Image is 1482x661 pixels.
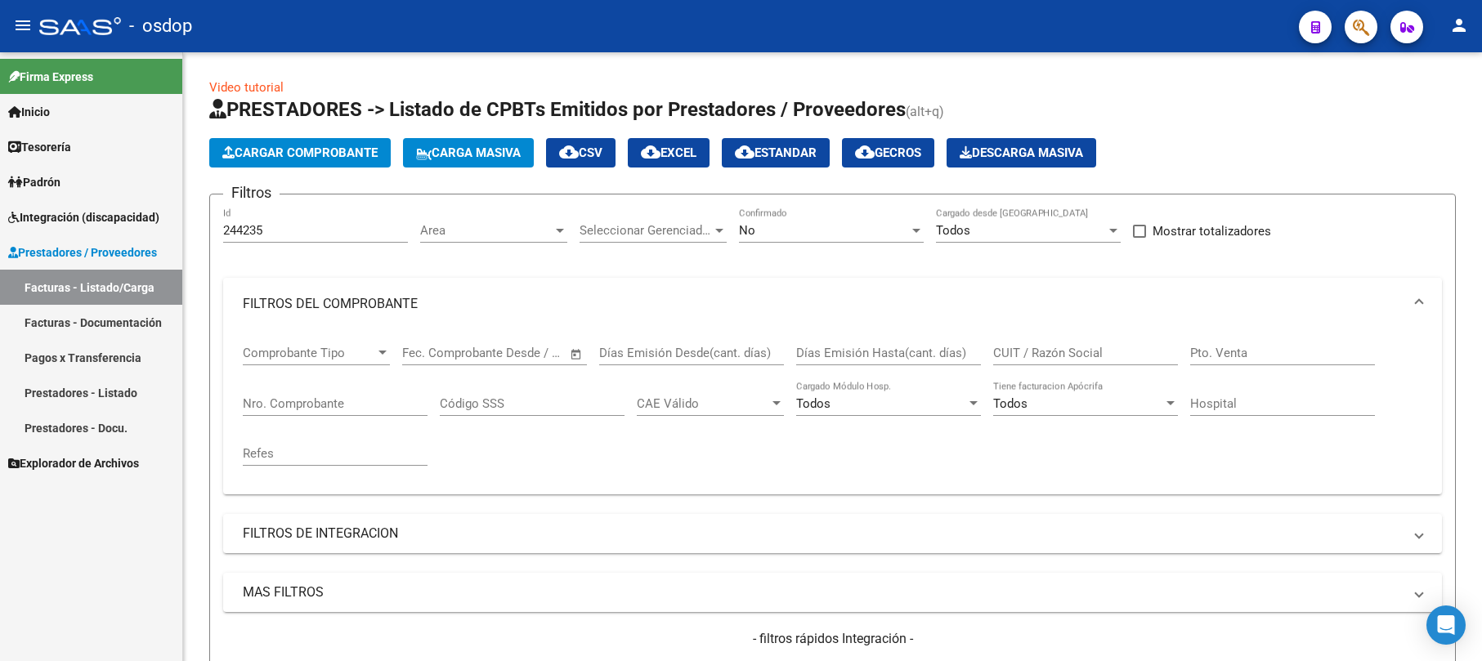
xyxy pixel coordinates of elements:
span: Tesorería [8,138,71,156]
app-download-masive: Descarga masiva de comprobantes (adjuntos) [947,138,1096,167]
span: Estandar [735,145,817,160]
button: Open calendar [567,345,586,364]
div: FILTROS DEL COMPROBANTE [223,330,1442,494]
button: Carga Masiva [403,138,534,167]
h3: Filtros [223,181,280,204]
span: CSV [559,145,602,160]
span: Comprobante Tipo [243,346,375,360]
span: CAE Válido [637,396,769,411]
span: Inicio [8,103,50,121]
mat-panel-title: MAS FILTROS [243,583,1403,601]
mat-panel-title: FILTROS DEL COMPROBANTE [243,295,1403,313]
span: Gecros [855,145,921,160]
mat-icon: cloud_download [559,142,579,162]
span: PRESTADORES -> Listado de CPBTs Emitidos por Prestadores / Proveedores [209,98,906,121]
span: Area [420,223,553,238]
span: Seleccionar Gerenciador [580,223,712,238]
mat-icon: cloud_download [641,142,660,162]
span: (alt+q) [906,104,944,119]
span: Explorador de Archivos [8,454,139,472]
button: Estandar [722,138,830,167]
span: Todos [796,396,831,411]
div: Open Intercom Messenger [1426,605,1466,645]
span: Carga Masiva [416,145,521,160]
span: No [739,223,755,238]
mat-expansion-panel-header: MAS FILTROS [223,573,1442,612]
span: Todos [993,396,1028,411]
button: Gecros [842,138,934,167]
span: Padrón [8,173,60,191]
span: Descarga Masiva [960,145,1083,160]
button: Descarga Masiva [947,138,1096,167]
button: EXCEL [628,138,710,167]
input: Fecha fin [483,346,562,360]
mat-icon: menu [13,16,33,35]
mat-icon: person [1449,16,1469,35]
span: Todos [936,223,970,238]
h4: - filtros rápidos Integración - [223,630,1442,648]
button: CSV [546,138,616,167]
span: Cargar Comprobante [222,145,378,160]
mat-panel-title: FILTROS DE INTEGRACION [243,525,1403,543]
mat-expansion-panel-header: FILTROS DEL COMPROBANTE [223,278,1442,330]
span: Firma Express [8,68,93,86]
span: Prestadores / Proveedores [8,243,157,261]
mat-icon: cloud_download [855,142,875,162]
span: - osdop [129,8,192,44]
mat-icon: cloud_download [735,142,754,162]
button: Cargar Comprobante [209,138,391,167]
span: EXCEL [641,145,696,160]
span: Integración (discapacidad) [8,208,159,226]
mat-expansion-panel-header: FILTROS DE INTEGRACION [223,514,1442,553]
input: Fecha inicio [402,346,468,360]
span: Mostrar totalizadores [1153,221,1271,241]
a: Video tutorial [209,80,284,95]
